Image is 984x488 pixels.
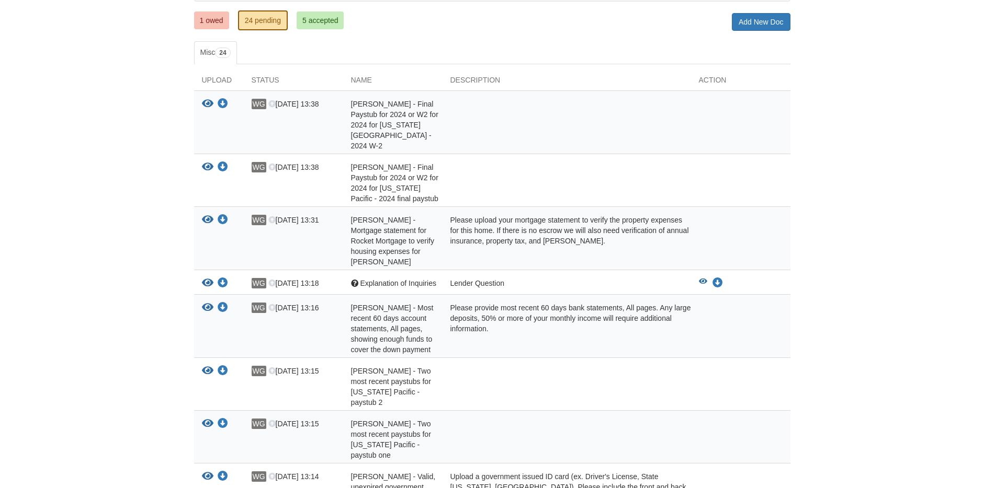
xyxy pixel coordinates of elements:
span: [PERSON_NAME] - Final Paystub for 2024 or W2 for 2024 for [US_STATE] Pacific - 2024 final paystub [351,163,438,203]
span: [PERSON_NAME] - Mortgage statement for Rocket Mortgage to verify housing expenses for [PERSON_NAME] [351,216,435,266]
div: Upload [194,75,244,90]
a: Download Explanation of Inquiries [218,280,228,288]
span: WG [252,99,266,109]
span: [PERSON_NAME] - Final Paystub for 2024 or W2 for 2024 for [US_STATE][GEOGRAPHIC_DATA] - 2024 W-2 [351,100,438,150]
span: [DATE] 13:14 [268,472,319,481]
button: View Explanation of Inquiries [202,278,213,289]
a: Download Explanation of Inquiries [712,279,723,287]
span: Explanation of Inquiries [360,279,436,287]
button: View Warren Grassman - Two most recent paystubs for Georgia Pacific - paystub one [202,419,213,429]
a: 24 pending [238,10,288,30]
span: WG [252,366,266,376]
span: WG [252,471,266,482]
span: WG [252,303,266,313]
div: Action [691,75,790,90]
span: [DATE] 13:38 [268,100,319,108]
span: [PERSON_NAME] - Two most recent paystubs for [US_STATE] Pacific - paystub one [351,420,431,459]
button: View Explanation of Inquiries [699,278,707,288]
div: Lender Question [443,278,691,292]
a: Download Warren Grassman - Most recent 60 days account statements, All pages, showing enough fund... [218,304,228,312]
span: WG [252,278,266,288]
a: Download Warren Grassman - Final Paystub for 2024 or W2 for 2024 for Georgia Pacific - 2024 W-2 [218,100,228,109]
div: Description [443,75,691,90]
button: View Warren Grassman - Most recent 60 days account statements, All pages, showing enough funds to... [202,303,213,313]
span: WG [252,162,266,172]
a: Download Warren Grassman - Mortgage statement for Rocket Mortgage to verify housing expenses for ... [218,216,228,225]
span: [DATE] 13:31 [268,216,319,224]
span: [DATE] 13:18 [268,279,319,287]
div: Please upload your mortgage statement to verify the property expenses for this home. If there is ... [443,215,691,267]
button: View Warren Grassman - Final Paystub for 2024 or W2 for 2024 for Georgia Pacific - 2024 final pay... [202,162,213,173]
div: Please provide most recent 60 days bank statements, All pages. Any large deposits, 50% or more of... [443,303,691,355]
button: View Warren Grassman - Mortgage statement for Rocket Mortgage to verify housing expenses for Warren [202,215,213,226]
a: 1 owed [194,11,229,29]
a: 5 accepted [297,11,344,29]
span: 24 [215,48,230,58]
button: View Warren Grassman - Final Paystub for 2024 or W2 for 2024 for Georgia Pacific - 2024 W-2 [202,99,213,110]
a: Download Warren Grassman - Valid, unexpired government issued ID [218,473,228,481]
a: Download Warren Grassman - Final Paystub for 2024 or W2 for 2024 for Georgia Pacific - 2024 final... [218,164,228,172]
div: Name [343,75,443,90]
button: View Warren Grassman - Valid, unexpired government issued ID [202,471,213,482]
span: [DATE] 13:15 [268,367,319,375]
a: Download Warren Grassman - Two most recent paystubs for Georgia Pacific - paystub 2 [218,367,228,376]
button: View Warren Grassman - Two most recent paystubs for Georgia Pacific - paystub 2 [202,366,213,377]
span: [DATE] 13:38 [268,163,319,171]
div: Status [244,75,343,90]
span: [DATE] 13:16 [268,304,319,312]
span: WG [252,419,266,429]
a: Misc [194,41,237,64]
a: Download Warren Grassman - Two most recent paystubs for Georgia Pacific - paystub one [218,420,228,428]
a: Add New Doc [732,13,790,31]
span: WG [252,215,266,225]
span: [DATE] 13:15 [268,420,319,428]
span: [PERSON_NAME] - Two most recent paystubs for [US_STATE] Pacific - paystub 2 [351,367,431,406]
span: [PERSON_NAME] - Most recent 60 days account statements, All pages, showing enough funds to cover ... [351,304,434,354]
